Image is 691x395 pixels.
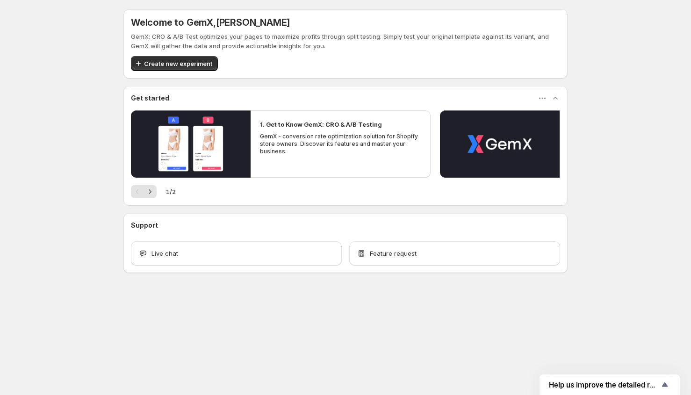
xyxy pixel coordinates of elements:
button: Show survey - Help us improve the detailed report for A/B campaigns [549,379,670,390]
button: Next [144,185,157,198]
h5: Welcome to GemX [131,17,290,28]
h3: Get started [131,93,169,103]
button: Play video [131,110,251,178]
button: Play video [440,110,560,178]
span: Feature request [370,249,417,258]
nav: Pagination [131,185,157,198]
span: , [PERSON_NAME] [213,17,290,28]
span: Help us improve the detailed report for A/B campaigns [549,381,659,389]
h2: 1. Get to Know GemX: CRO & A/B Testing [260,120,382,129]
h3: Support [131,221,158,230]
p: GemX: CRO & A/B Test optimizes your pages to maximize profits through split testing. Simply test ... [131,32,560,50]
p: GemX - conversion rate optimization solution for Shopify store owners. Discover its features and ... [260,133,421,155]
span: Live chat [151,249,178,258]
span: Create new experiment [144,59,212,68]
button: Create new experiment [131,56,218,71]
span: 1 / 2 [166,187,176,196]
